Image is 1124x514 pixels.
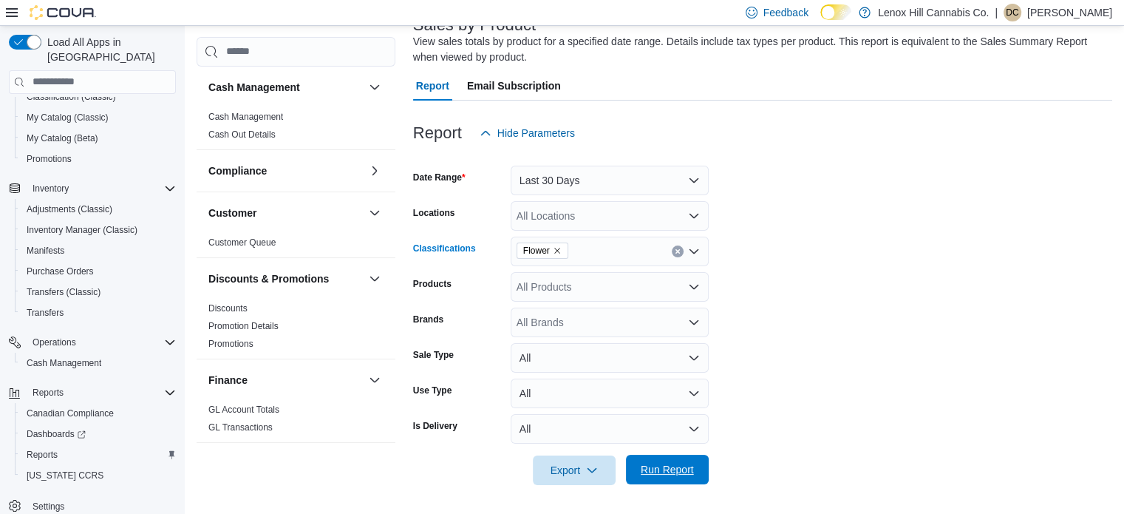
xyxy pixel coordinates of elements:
[413,172,466,183] label: Date Range
[208,339,253,349] a: Promotions
[474,118,581,148] button: Hide Parameters
[820,4,851,20] input: Dark Mode
[208,405,279,415] a: GL Account Totals
[27,132,98,144] span: My Catalog (Beta)
[21,200,118,218] a: Adjustments (Classic)
[15,199,182,220] button: Adjustments (Classic)
[197,300,395,359] div: Discounts & Promotions
[21,129,176,147] span: My Catalog (Beta)
[517,243,568,259] span: Flower
[208,271,363,286] button: Discounts & Promotions
[688,317,700,328] button: Open list of options
[15,87,182,107] button: Classification (Classic)
[21,304,69,322] a: Transfers
[208,237,276,248] span: Customer Queue
[208,206,363,220] button: Customer
[27,384,69,402] button: Reports
[366,78,384,96] button: Cash Management
[511,379,709,408] button: All
[15,240,182,261] button: Manifests
[15,282,182,302] button: Transfers (Classic)
[208,303,248,314] a: Discounts
[33,183,69,195] span: Inventory
[208,302,248,314] span: Discounts
[15,128,182,149] button: My Catalog (Beta)
[413,34,1105,65] div: View sales totals by product for a specified date range. Details include tax types per product. T...
[413,124,462,142] h3: Report
[15,465,182,486] button: [US_STATE] CCRS
[366,371,384,389] button: Finance
[27,245,64,257] span: Manifests
[878,4,989,21] p: Lenox Hill Cannabis Co.
[21,405,176,422] span: Canadian Compliance
[416,71,449,101] span: Report
[27,384,176,402] span: Reports
[21,425,92,443] a: Dashboards
[208,422,273,433] span: GL Transactions
[208,129,276,141] span: Cash Out Details
[21,446,64,464] a: Reports
[208,237,276,248] a: Customer Queue
[197,234,395,257] div: Customer
[27,180,75,197] button: Inventory
[413,278,452,290] label: Products
[208,320,279,332] span: Promotion Details
[208,111,283,123] span: Cash Management
[21,129,104,147] a: My Catalog (Beta)
[3,332,182,353] button: Operations
[15,261,182,282] button: Purchase Orders
[688,281,700,293] button: Open list of options
[21,304,176,322] span: Transfers
[820,20,821,21] span: Dark Mode
[413,314,443,325] label: Brands
[208,80,363,95] button: Cash Management
[626,455,709,484] button: Run Report
[413,420,457,432] label: Is Delivery
[3,382,182,403] button: Reports
[27,266,94,277] span: Purchase Orders
[511,343,709,373] button: All
[366,204,384,222] button: Customer
[27,334,176,351] span: Operations
[688,210,700,222] button: Open list of options
[27,286,101,298] span: Transfers (Classic)
[27,153,72,165] span: Promotions
[1006,4,1018,21] span: DC
[511,166,709,195] button: Last 30 Days
[27,428,86,440] span: Dashboards
[21,405,120,422] a: Canadian Compliance
[21,263,176,280] span: Purchase Orders
[641,462,694,477] span: Run Report
[21,283,176,301] span: Transfers (Classic)
[208,271,329,286] h3: Discounts & Promotions
[21,263,100,280] a: Purchase Orders
[15,403,182,424] button: Canadian Compliance
[208,163,267,178] h3: Compliance
[27,357,101,369] span: Cash Management
[21,200,176,218] span: Adjustments (Classic)
[15,444,182,465] button: Reports
[208,422,273,433] a: GL Transactions
[21,283,106,301] a: Transfers (Classic)
[21,242,70,260] a: Manifests
[413,243,476,254] label: Classifications
[21,150,78,168] a: Promotions
[33,387,64,399] span: Reports
[27,91,116,103] span: Classification (Classic)
[533,456,616,485] button: Export
[208,321,279,331] a: Promotion Details
[21,150,176,168] span: Promotions
[41,35,176,64] span: Load All Apps in [GEOGRAPHIC_DATA]
[21,467,176,484] span: Washington CCRS
[497,126,575,141] span: Hide Parameters
[33,501,64,513] span: Settings
[21,221,176,239] span: Inventory Manager (Classic)
[21,109,115,126] a: My Catalog (Classic)
[15,107,182,128] button: My Catalog (Classic)
[542,456,607,485] span: Export
[197,401,395,442] div: Finance
[21,425,176,443] span: Dashboards
[15,149,182,169] button: Promotions
[208,373,363,388] button: Finance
